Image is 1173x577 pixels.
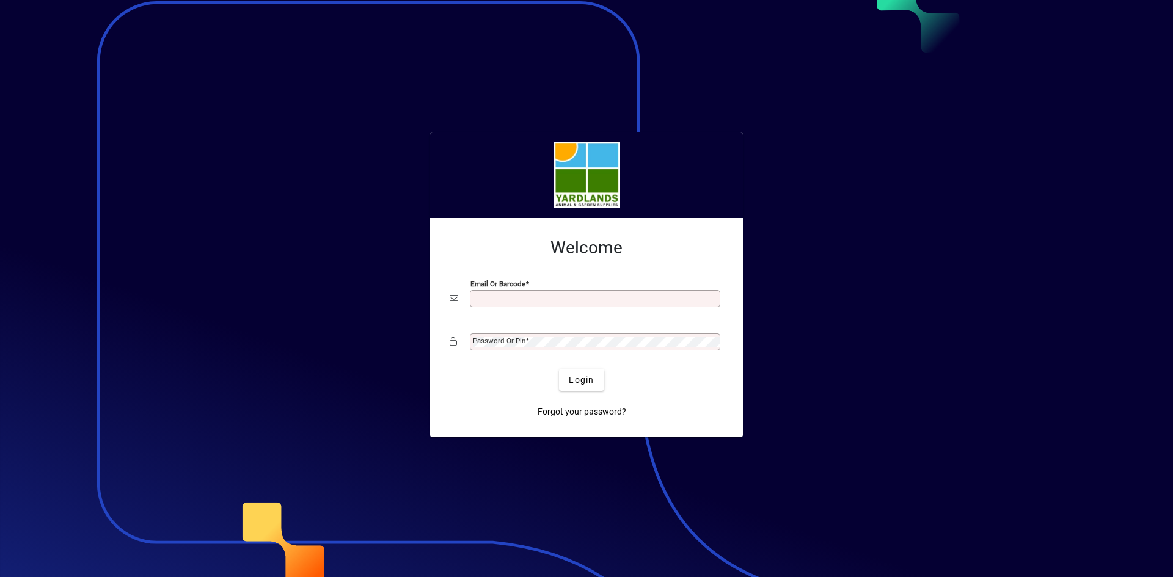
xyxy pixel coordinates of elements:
mat-label: Password or Pin [473,336,525,345]
span: Forgot your password? [538,405,626,418]
button: Login [559,369,604,391]
h2: Welcome [450,238,723,258]
span: Login [569,374,594,386]
mat-label: Email or Barcode [470,280,525,288]
a: Forgot your password? [533,401,631,423]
